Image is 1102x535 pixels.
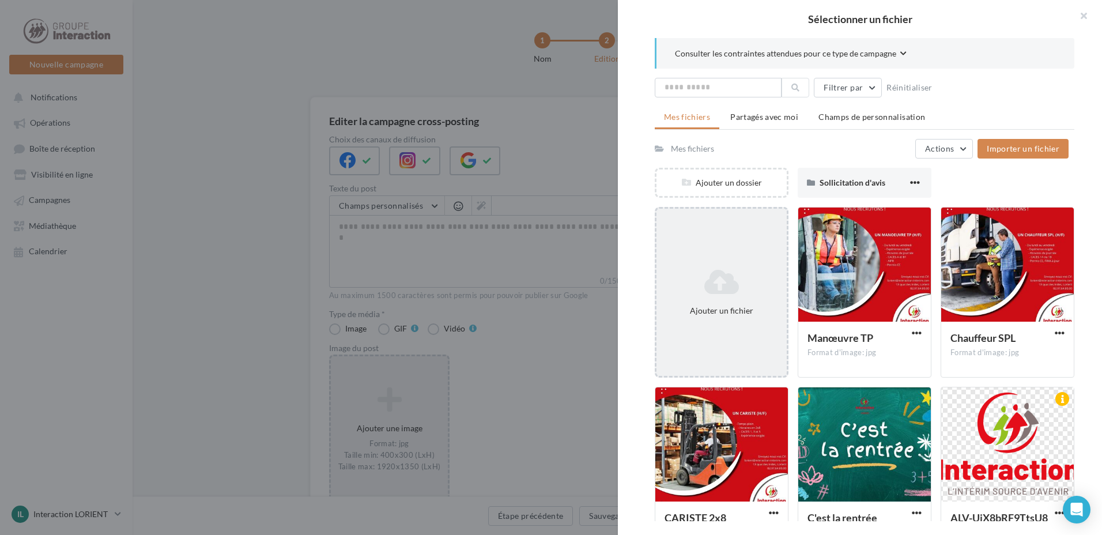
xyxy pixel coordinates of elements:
[915,139,973,159] button: Actions
[950,331,1016,344] span: Chauffeur SPL
[814,78,882,97] button: Filtrer par
[987,144,1059,153] span: Importer un fichier
[664,112,710,122] span: Mes fichiers
[807,331,873,344] span: Manœuvre TP
[807,348,922,358] div: Format d'image: jpg
[950,348,1065,358] div: Format d'image: jpg
[636,14,1084,24] h2: Sélectionner un fichier
[978,139,1069,159] button: Importer un fichier
[671,143,714,155] div: Mes fichiers
[656,177,787,189] div: Ajouter un dossier
[820,178,885,187] span: Sollicitation d'avis
[730,112,798,122] span: Partagés avec moi
[665,511,726,524] span: CARISTE 2x8
[818,112,925,122] span: Champs de personnalisation
[675,48,896,59] span: Consulter les contraintes attendues pour ce type de campagne
[1063,496,1090,523] div: Open Intercom Messenger
[675,47,907,62] button: Consulter les contraintes attendues pour ce type de campagne
[882,81,937,95] button: Réinitialiser
[925,144,954,153] span: Actions
[807,511,877,524] span: C'est la rentrée
[661,305,782,317] div: Ajouter un fichier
